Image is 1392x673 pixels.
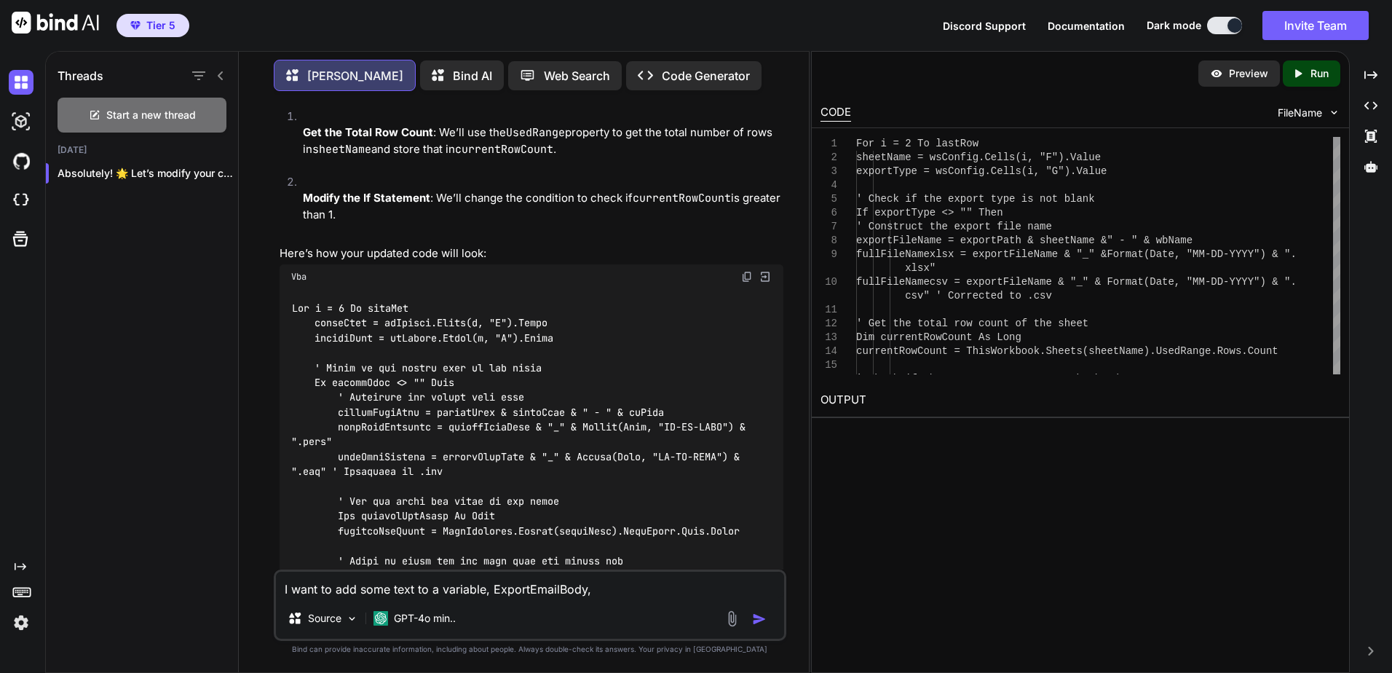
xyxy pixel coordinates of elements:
h2: [DATE] [46,144,238,156]
span: exportType = wsConfig.Cells(i, "G").Value [856,165,1107,177]
div: 7 [820,220,837,234]
h2: OUTPUT [812,383,1349,417]
img: Open in Browser [759,270,772,283]
code: currentRowCount [455,142,553,157]
span: fullFileNamexlsx = exportFileName & "_" & [856,248,1107,260]
div: 2 [820,151,837,165]
p: Run [1310,66,1329,81]
img: premium [130,21,141,30]
span: For i = 2 To lastRow [856,138,978,149]
span: If exportType <> "" Then [856,207,1003,219]
code: UsedRange [506,125,565,140]
p: Source [308,611,341,626]
div: 6 [820,206,837,220]
button: Documentation [1048,18,1125,34]
img: GPT-4o mini [373,611,388,626]
div: 9 [820,248,837,261]
span: Documentation [1048,20,1125,32]
code: currentRowCount [633,191,731,205]
span: Tier 5 [146,18,175,33]
span: xlsx" [905,262,936,274]
span: Start a new thread [106,108,196,122]
span: ' Check if there are any rows past the hea [856,373,1113,385]
span: ' Get the total row count of the sheet [856,318,1088,329]
span: Discord Support [943,20,1026,32]
strong: Get the Total Row Count [303,125,433,139]
div: 4 [820,178,837,192]
span: ' Check if the export type is not blank [856,193,1095,205]
span: Format(Date, "MM-DD-YYYY") & ". [1107,248,1296,260]
span: fullFileNamecsv = exportFileName & "_" & F [856,276,1113,288]
div: 13 [820,331,837,345]
span: sheetName = wsConfig.Cells(i, "F").Value [856,151,1101,163]
img: icon [752,612,767,626]
div: 10 [820,275,837,289]
p: Web Search [544,67,610,84]
div: 12 [820,317,837,331]
span: FileName [1278,106,1322,120]
button: Invite Team [1262,11,1369,40]
div: 16 [820,372,837,386]
div: 5 [820,192,837,206]
span: exportFileName = exportPath & sheetName & [856,235,1107,246]
img: settings [9,610,33,635]
span: currentRowCount = ThisWorkbook.Sheets(shee [856,345,1113,357]
div: 11 [820,303,837,317]
span: der row [1113,373,1156,385]
p: GPT-4o min.. [394,611,456,626]
span: Vba [291,271,307,283]
img: preview [1210,67,1223,80]
span: ormat(Date, "MM-DD-YYYY") & ". [1113,276,1297,288]
img: chevron down [1328,106,1340,119]
img: darkChat [9,70,33,95]
p: Absolutely! 🌟 Let’s modify your code to... [58,166,238,181]
div: 3 [820,165,837,178]
img: Bind AI [12,12,99,34]
strong: Modify the If Statement [303,191,430,205]
button: premiumTier 5 [116,14,189,37]
div: 8 [820,234,837,248]
p: : We’ll change the condition to check if is greater than 1. [303,190,783,223]
h1: Threads [58,67,103,84]
span: csv" ' Corrected to .csv [905,290,1052,302]
code: sheetName [312,142,371,157]
div: 14 [820,345,837,358]
p: Code Generator [662,67,750,84]
span: ' Construct the export file name [856,221,1052,232]
p: Bind can provide inaccurate information, including about people. Always double-check its answers.... [274,644,786,655]
div: 1 [820,137,837,151]
img: githubDark [9,149,33,173]
img: Pick Models [346,613,358,625]
span: Dim currentRowCount As Long [856,331,1021,343]
span: Dark mode [1147,18,1201,33]
textarea: I want to add some text to a variable, ExportEmailBody, [276,572,784,598]
span: " - " & wbName [1107,235,1193,246]
p: Preview [1229,66,1268,81]
img: attachment [724,610,740,627]
div: CODE [820,104,851,122]
img: cloudideIcon [9,188,33,213]
button: Discord Support [943,18,1026,34]
img: copy [741,271,753,283]
div: 15 [820,358,837,372]
p: Here’s how your updated code will look: [280,245,783,262]
img: darkAi-studio [9,109,33,134]
p: [PERSON_NAME] [307,67,403,84]
p: : We’ll use the property to get the total number of rows in and store that in . [303,125,783,157]
span: tName).UsedRange.Rows.Count [1113,345,1278,357]
p: Bind AI [453,67,492,84]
